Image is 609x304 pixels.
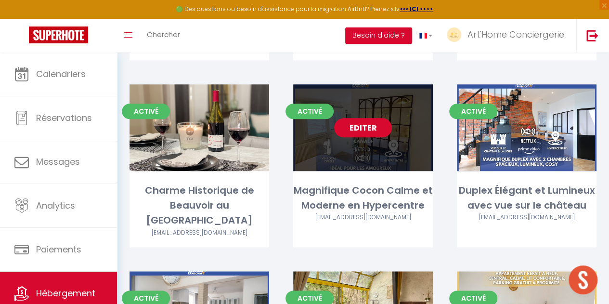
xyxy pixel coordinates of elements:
[440,19,576,53] a: ... Art'Home Conciergerie
[130,228,269,238] div: Airbnb
[29,26,88,43] img: Super Booking
[467,28,564,40] span: Art'Home Conciergerie
[36,156,80,168] span: Messages
[400,5,433,13] a: >>> ICI <<<<
[345,27,412,44] button: Besoin d'aide ?
[447,27,461,42] img: ...
[130,183,269,228] div: Charme Historique de Beauvoir au [GEOGRAPHIC_DATA]
[140,19,187,53] a: Chercher
[457,183,596,213] div: Duplex Élégant et Lumineux avec vue sur le château
[334,118,392,137] a: Editer
[122,104,170,119] span: Activé
[36,68,86,80] span: Calendriers
[285,104,334,119] span: Activé
[293,183,433,213] div: Magnifique Cocon Calme et Moderne en Hypercentre
[36,243,81,255] span: Paiements
[36,287,95,299] span: Hébergement
[36,112,92,124] span: Réservations
[293,213,433,222] div: Airbnb
[147,29,180,40] span: Chercher
[36,199,75,211] span: Analytics
[586,29,598,41] img: logout
[449,104,497,119] span: Activé
[457,213,596,222] div: Airbnb
[569,265,597,294] div: Ouvrir le chat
